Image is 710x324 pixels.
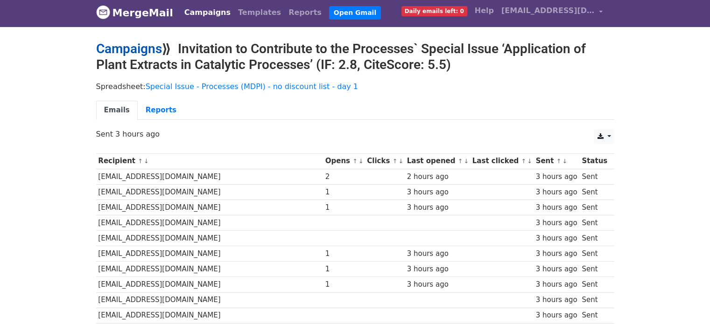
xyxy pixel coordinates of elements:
div: 3 hours ago [535,218,577,228]
div: 3 hours ago [535,279,577,290]
div: 3 hours ago [407,264,468,275]
td: [EMAIL_ADDRESS][DOMAIN_NAME] [96,215,323,231]
a: Reports [138,101,184,120]
div: 2 [325,172,363,182]
div: 3 hours ago [535,248,577,259]
div: 1 [325,187,363,198]
div: 3 hours ago [535,172,577,182]
td: [EMAIL_ADDRESS][DOMAIN_NAME] [96,200,323,215]
div: 1 [325,279,363,290]
div: 3 hours ago [407,202,468,213]
td: Sent [579,262,609,277]
a: Help [471,1,498,20]
a: ↓ [144,158,149,165]
th: Last clicked [470,153,534,169]
a: Campaigns [96,41,162,56]
a: ↑ [556,158,562,165]
div: 3 hours ago [407,279,468,290]
div: 1 [325,264,363,275]
th: Opens [323,153,365,169]
a: Daily emails left: 0 [398,1,471,20]
h2: ⟫ Invitation to Contribute to the Processes` Special Issue ‘Application of Plant Extracts in Cata... [96,41,614,72]
td: [EMAIL_ADDRESS][DOMAIN_NAME] [96,246,323,262]
a: ↑ [138,158,143,165]
div: Widget de chat [663,279,710,324]
th: Last opened [405,153,470,169]
a: ↑ [458,158,463,165]
div: 3 hours ago [407,187,468,198]
a: [EMAIL_ADDRESS][DOMAIN_NAME] [498,1,607,23]
p: Spreadsheet: [96,82,614,91]
td: Sent [579,246,609,262]
td: Sent [579,169,609,184]
iframe: Chat Widget [663,279,710,324]
a: ↓ [527,158,532,165]
a: Reports [285,3,325,22]
td: [EMAIL_ADDRESS][DOMAIN_NAME] [96,169,323,184]
div: 1 [325,248,363,259]
th: Sent [534,153,580,169]
th: Status [579,153,609,169]
div: 3 hours ago [535,310,577,321]
span: Daily emails left: 0 [401,6,467,16]
a: ↑ [393,158,398,165]
a: Special Issue - Processes (MDPI) - no discount list - day 1 [146,82,358,91]
td: [EMAIL_ADDRESS][DOMAIN_NAME] [96,231,323,246]
td: Sent [579,277,609,292]
a: Campaigns [181,3,234,22]
td: Sent [579,200,609,215]
td: [EMAIL_ADDRESS][DOMAIN_NAME] [96,292,323,308]
a: ↓ [398,158,403,165]
a: MergeMail [96,3,173,22]
td: [EMAIL_ADDRESS][DOMAIN_NAME] [96,262,323,277]
td: Sent [579,308,609,323]
a: ↓ [464,158,469,165]
td: [EMAIL_ADDRESS][DOMAIN_NAME] [96,308,323,323]
td: Sent [579,292,609,308]
div: 3 hours ago [535,295,577,305]
img: MergeMail logo [96,5,110,19]
td: Sent [579,231,609,246]
a: ↑ [352,158,358,165]
td: Sent [579,215,609,231]
a: Emails [96,101,138,120]
div: 3 hours ago [535,233,577,244]
div: 3 hours ago [407,248,468,259]
span: [EMAIL_ADDRESS][DOMAIN_NAME] [501,5,595,16]
td: [EMAIL_ADDRESS][DOMAIN_NAME] [96,184,323,200]
a: Open Gmail [329,6,381,20]
td: [EMAIL_ADDRESS][DOMAIN_NAME] [96,277,323,292]
div: 3 hours ago [535,202,577,213]
td: Sent [579,184,609,200]
th: Clicks [365,153,404,169]
div: 1 [325,202,363,213]
p: Sent 3 hours ago [96,129,614,139]
a: ↑ [521,158,526,165]
div: 3 hours ago [535,187,577,198]
a: ↓ [359,158,364,165]
th: Recipient [96,153,323,169]
a: ↓ [562,158,567,165]
div: 3 hours ago [535,264,577,275]
a: Templates [234,3,285,22]
div: 2 hours ago [407,172,468,182]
